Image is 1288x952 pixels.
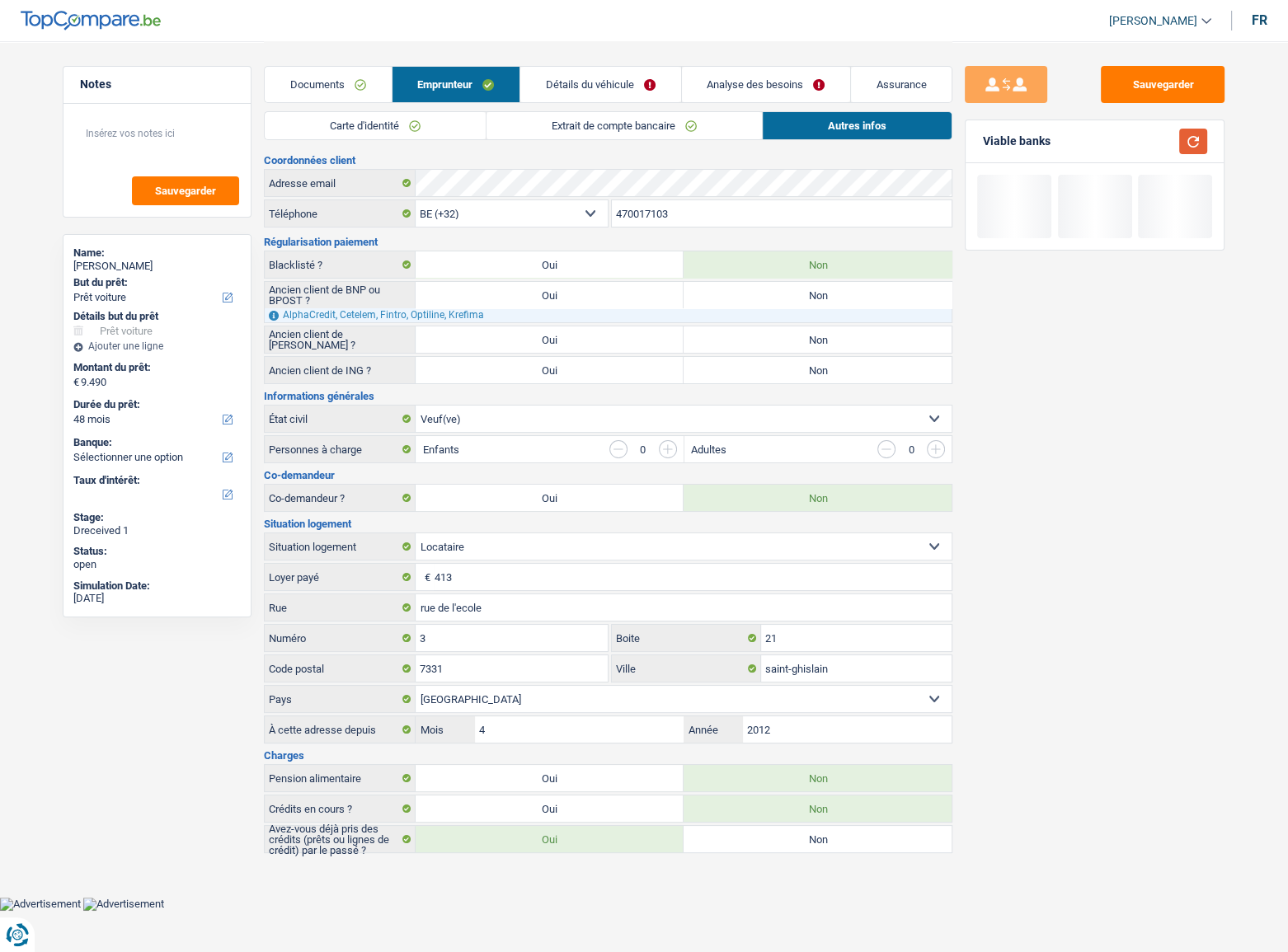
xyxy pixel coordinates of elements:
label: Non [684,357,952,383]
label: Mois [416,716,474,743]
a: Carte d'identité [265,112,486,139]
label: Oui [416,795,684,822]
span: € [416,564,434,590]
div: Dreceived 1 [73,524,241,537]
label: Montant du prêt: [73,361,237,374]
a: Documents [265,67,391,102]
div: open [73,558,241,571]
h5: Notes [80,77,234,91]
label: Crédits en cours ? [265,795,416,822]
h3: Charges [264,750,952,761]
h3: Régularisation paiement [264,237,952,247]
label: Ancien client de [PERSON_NAME] ? [265,326,416,353]
label: Personnes à charge [265,436,416,462]
label: Non [684,251,952,278]
div: Viable banks [982,134,1050,148]
div: Status: [73,545,241,558]
a: Analyse des besoins [682,67,850,102]
h3: Co-demandeur [264,470,952,481]
input: 401020304 [612,200,952,227]
h3: Coordonnées client [264,155,952,166]
input: MM [475,716,684,743]
label: Co-demandeur ? [265,485,416,511]
div: Simulation Date: [73,579,241,593]
label: Année [684,716,742,743]
div: [PERSON_NAME] [73,260,241,273]
label: État civil [265,406,416,432]
label: Non [684,795,952,822]
label: Rue [265,594,416,621]
img: TopCompare Logo [21,11,161,30]
a: Assurance [851,67,952,102]
label: Oui [416,282,684,308]
div: Ajouter une ligne [73,340,241,352]
label: Oui [416,765,684,791]
label: Taux d'intérêt: [73,474,237,487]
label: Adultes [691,444,726,455]
a: Extrait de compte bancaire [487,112,762,139]
div: AlphaCredit, Cetelem, Fintro, Optiline, Krefima [265,308,952,322]
label: Avez-vous déjà pris des crédits (prêts ou lignes de crédit) par le passé ? [265,826,416,852]
label: Téléphone [265,200,416,227]
div: Stage: [73,511,241,524]
div: 0 [904,444,919,455]
h3: Situation logement [264,518,952,529]
div: Name: [73,246,241,260]
label: Pension alimentaire [265,765,416,791]
label: Oui [416,326,684,353]
a: [PERSON_NAME] [1096,7,1211,35]
button: Sauvegarder [132,176,239,205]
div: Détails but du prêt [73,310,241,323]
button: Sauvegarder [1101,66,1225,103]
label: Non [684,765,952,791]
label: Adresse email [265,170,416,196]
label: Loyer payé [265,564,416,590]
div: fr [1252,12,1267,28]
label: But du prêt: [73,276,237,289]
label: Durée du prêt: [73,398,237,411]
label: À cette adresse depuis [265,716,416,743]
h3: Informations générales [264,391,952,401]
label: Numéro [265,625,416,651]
label: Situation logement [265,533,416,560]
label: Code postal [265,655,416,682]
span: € [73,376,79,389]
label: Ville [612,655,762,682]
div: 0 [636,444,651,455]
span: [PERSON_NAME] [1109,14,1197,28]
a: Emprunteur [393,67,519,102]
div: [DATE] [73,592,241,605]
label: Non [684,282,952,308]
label: Enfants [422,444,458,455]
a: Détails du véhicule [520,67,680,102]
label: Non [684,485,952,511]
label: Oui [416,251,684,278]
span: Sauvegarder [155,185,216,196]
label: Non [684,326,952,353]
label: Pays [265,686,416,712]
label: Oui [416,485,684,511]
input: AAAA [743,716,952,743]
label: Ancien client de ING ? [265,357,416,383]
label: Non [684,826,952,852]
label: Oui [416,826,684,852]
a: Autres infos [763,112,952,139]
label: Banque: [73,436,237,449]
label: Boite [612,625,762,651]
label: Blacklisté ? [265,251,416,278]
label: Oui [416,357,684,383]
label: Ancien client de BNP ou BPOST ? [265,282,416,308]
